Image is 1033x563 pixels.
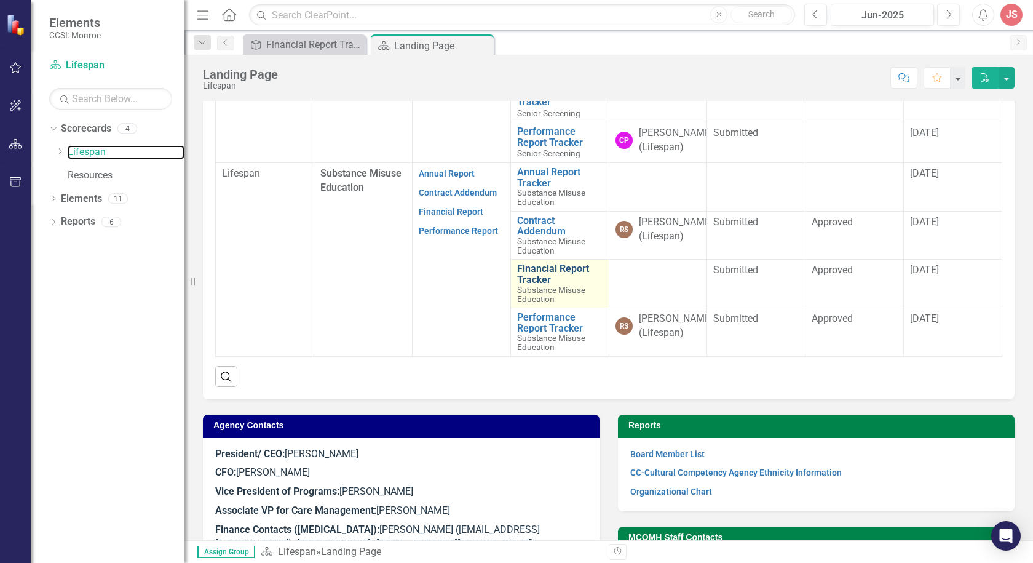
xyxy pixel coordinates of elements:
[805,122,904,163] td: Double-Click to Edit
[517,263,603,285] a: Financial Report Tracker
[805,260,904,308] td: Double-Click to Edit
[630,449,705,459] a: Board Member List
[517,312,603,333] a: Performance Report Tracker
[517,236,585,255] span: Substance Misuse Education
[108,193,128,204] div: 11
[713,127,758,138] span: Submitted
[510,260,609,308] td: Double-Click to Edit Right Click for Context Menu
[215,466,236,478] strong: CFO:
[615,317,633,335] div: RS
[215,485,339,497] strong: Vice President of Programs:
[49,88,172,110] input: Search Below...
[203,81,278,90] div: Lifespan
[215,463,587,482] p: [PERSON_NAME]
[805,82,904,122] td: Double-Click to Edit
[222,167,307,181] p: Lifespan
[1000,4,1023,26] button: JS
[510,82,609,122] td: Double-Click to Edit Right Click for Context Menu
[517,333,585,352] span: Substance Misuse Education
[517,108,580,118] span: Senior Screening
[197,546,255,558] span: Assign Group
[419,169,475,178] a: Annual Report
[215,501,587,521] p: [PERSON_NAME]
[812,313,853,324] span: Approved
[805,308,904,357] td: Double-Click to Edit
[991,521,1021,551] div: Open Intercom Messenger
[707,82,805,122] td: Double-Click to Edit
[510,211,609,260] td: Double-Click to Edit Right Click for Context Menu
[628,533,1008,542] h3: MCOMH Staff Contacts
[615,132,633,149] div: CP
[321,546,381,557] div: Landing Page
[615,221,633,238] div: RS
[49,15,101,30] span: Elements
[215,448,285,460] strong: President/ CEO:
[419,207,483,217] a: Financial Report
[910,216,939,228] span: [DATE]
[419,188,497,198] a: Contract Addendum
[639,312,713,340] div: [PERSON_NAME] (Lifespan)
[49,30,101,40] small: CCSI: Monroe
[707,122,805,163] td: Double-Click to Edit
[61,122,111,136] a: Scorecards
[812,264,853,276] span: Approved
[213,421,593,430] h3: Agency Contacts
[510,122,609,163] td: Double-Click to Edit Right Click for Context Menu
[61,215,95,229] a: Reports
[68,169,184,183] a: Resources
[707,308,805,357] td: Double-Click to Edit
[628,421,1008,430] h3: Reports
[707,211,805,260] td: Double-Click to Edit
[630,468,842,477] a: CC-Cultural Competency Agency Ethnicity Information
[910,264,939,276] span: [DATE]
[215,447,587,464] p: [PERSON_NAME]
[730,6,792,23] button: Search
[419,226,498,236] a: Performance Report
[68,145,184,159] a: Lifespan
[910,313,939,324] span: [DATE]
[910,127,939,138] span: [DATE]
[639,215,713,244] div: [PERSON_NAME] (Lifespan)
[517,285,585,304] span: Substance Misuse Education
[203,68,278,81] div: Landing Page
[639,126,713,154] div: [PERSON_NAME] (Lifespan)
[215,505,376,516] strong: Associate VP for Care Management:
[215,524,379,535] strong: Finance Contacts ([MEDICAL_DATA]):
[517,188,585,207] span: Substance Misuse Education
[266,37,363,52] div: Financial Report Tracker
[812,216,853,228] span: Approved
[510,308,609,357] td: Double-Click to Edit Right Click for Context Menu
[249,4,795,26] input: Search ClearPoint...
[713,264,758,276] span: Submitted
[517,215,603,237] a: Contract Addendum
[748,9,775,19] span: Search
[278,546,316,557] a: Lifespan
[517,167,603,188] a: Annual Report Tracker
[510,162,609,211] td: Double-Click to Edit Right Click for Context Menu
[101,217,121,227] div: 6
[910,167,939,179] span: [DATE]
[630,487,712,497] a: Organizational Chart
[6,14,28,36] img: ClearPoint Strategy
[215,482,587,501] p: [PERSON_NAME]
[707,162,805,211] td: Double-Click to Edit
[805,211,904,260] td: Double-Click to Edit
[805,162,904,211] td: Double-Click to Edit
[517,126,603,148] a: Performance Report Tracker
[117,124,137,134] div: 4
[246,37,363,52] a: Financial Report Tracker
[713,313,758,324] span: Submitted
[835,8,930,23] div: Jun-2025
[394,38,491,54] div: Landing Page
[517,148,580,158] span: Senior Screening
[261,545,600,559] div: »
[713,216,758,228] span: Submitted
[49,58,172,73] a: Lifespan
[707,260,805,308] td: Double-Click to Edit
[320,167,402,193] span: Substance Misuse Education
[61,192,102,206] a: Elements
[831,4,934,26] button: Jun-2025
